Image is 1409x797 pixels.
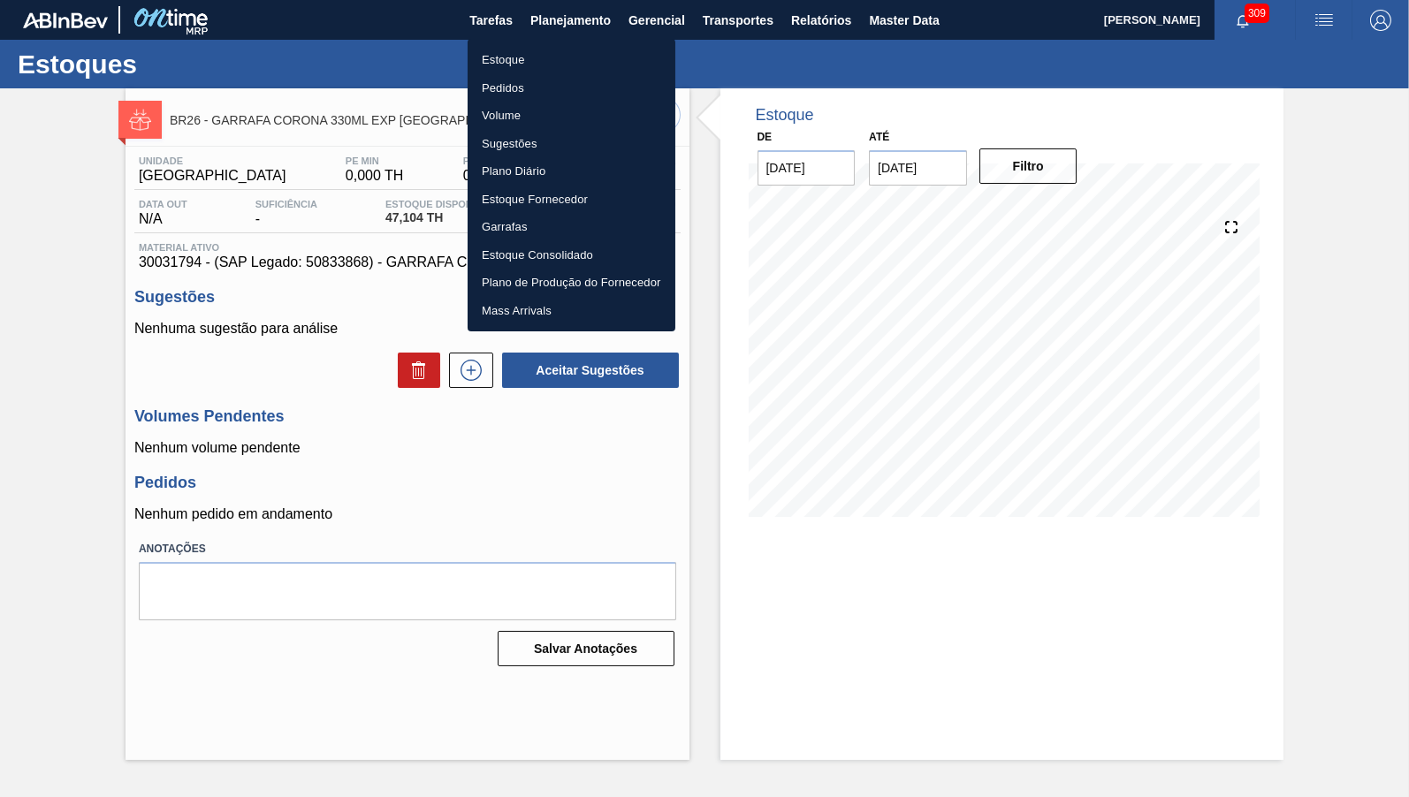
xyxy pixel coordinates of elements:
[468,213,675,241] a: Garrafas
[468,46,675,74] a: Estoque
[468,186,675,214] a: Estoque Fornecedor
[468,269,675,297] a: Plano de Produção do Fornecedor
[468,74,675,102] a: Pedidos
[468,241,675,269] a: Estoque Consolidado
[468,130,675,158] a: Sugestões
[468,297,675,325] a: Mass Arrivals
[468,157,675,186] a: Plano Diário
[468,102,675,130] a: Volume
